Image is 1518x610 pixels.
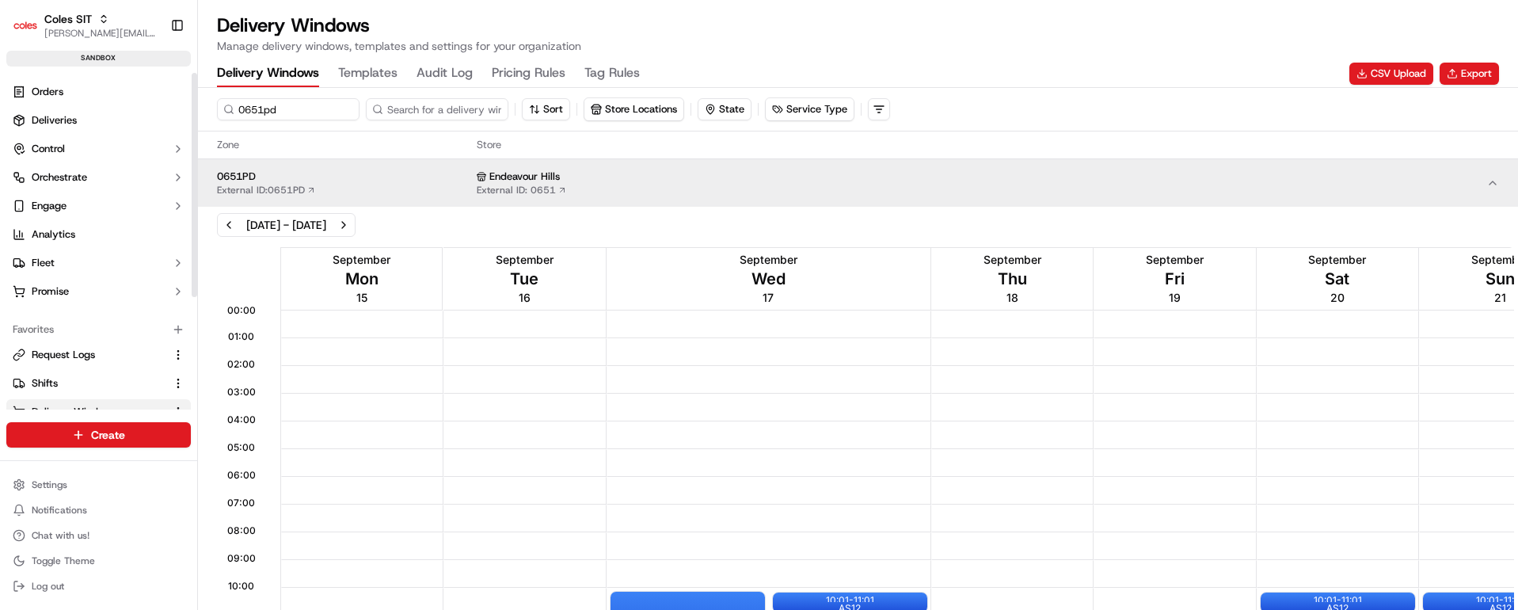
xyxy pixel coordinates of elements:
[217,170,470,184] span: 0651PD
[13,376,165,391] a: Shifts
[6,422,191,448] button: Create
[32,529,89,542] span: Chat with us!
[1494,290,1506,306] span: 21
[32,405,116,419] span: Delivery Windows
[1486,268,1515,290] span: Sun
[227,469,256,482] span: 06:00
[217,60,319,87] button: Delivery Windows
[998,268,1027,290] span: Thu
[227,524,256,537] span: 08:00
[333,214,355,236] button: Next week
[522,98,570,120] button: Sort
[6,524,191,547] button: Chat with us!
[32,478,67,491] span: Settings
[6,79,191,105] a: Orders
[6,279,191,304] button: Promise
[217,13,581,38] h1: Delivery Windows
[1440,63,1499,85] button: Export
[218,214,240,236] button: Previous week
[496,252,554,268] span: September
[32,504,87,517] span: Notifications
[751,268,786,290] span: Wed
[91,427,125,443] span: Create
[32,142,65,156] span: Control
[6,108,191,133] a: Deliveries
[356,290,367,306] span: 15
[477,184,567,196] a: External ID: 0651
[763,290,774,306] span: 17
[228,580,254,593] span: 10:00
[584,97,684,121] button: Store Locations
[6,136,191,162] button: Control
[740,252,797,268] span: September
[6,474,191,496] button: Settings
[32,580,64,593] span: Log out
[333,252,390,268] span: September
[13,348,165,362] a: Request Logs
[492,60,565,87] button: Pricing Rules
[1349,63,1433,85] button: CSV Upload
[246,217,326,233] div: [DATE] - [DATE]
[584,98,683,120] button: Store Locations
[32,555,95,567] span: Toggle Theme
[228,330,254,343] span: 01:00
[227,358,255,371] span: 02:00
[227,497,255,509] span: 07:00
[489,170,560,184] span: Endeavour Hills
[227,414,256,426] span: 04:00
[227,441,255,454] span: 05:00
[32,170,87,185] span: Orchestrate
[217,138,470,152] span: Zone
[1146,252,1204,268] span: September
[44,11,92,27] button: Coles SIT
[32,256,55,270] span: Fleet
[217,98,360,120] input: Search for a zone
[13,13,38,38] img: Coles SIT
[417,60,473,87] button: Audit Log
[32,199,67,213] span: Engage
[6,550,191,572] button: Toggle Theme
[6,399,191,425] button: Delivery Windows
[6,222,191,247] a: Analytics
[1325,268,1349,290] span: Sat
[6,6,164,44] button: Coles SITColes SIT[PERSON_NAME][EMAIL_ADDRESS][PERSON_NAME][PERSON_NAME][DOMAIN_NAME]
[198,159,1518,207] button: 0651PDExternal ID:0651PD Endeavour HillsExternal ID: 0651
[32,227,75,242] span: Analytics
[32,85,63,99] span: Orders
[519,290,531,306] span: 16
[477,138,1499,152] span: Store
[6,371,191,396] button: Shifts
[6,51,191,67] div: sandbox
[6,193,191,219] button: Engage
[584,60,640,87] button: Tag Rules
[338,60,398,87] button: Templates
[983,252,1041,268] span: September
[345,268,379,290] span: Mon
[6,250,191,276] button: Fleet
[13,405,165,419] a: Delivery Windows
[6,165,191,190] button: Orchestrate
[217,184,316,196] a: External ID:0651PD
[766,98,854,120] button: Service Type
[1330,290,1345,306] span: 20
[1308,252,1366,268] span: September
[1006,290,1018,306] span: 18
[1169,290,1181,306] span: 19
[6,342,191,368] button: Request Logs
[227,304,256,317] span: 00:00
[32,284,69,299] span: Promise
[44,27,158,40] button: [PERSON_NAME][EMAIL_ADDRESS][PERSON_NAME][PERSON_NAME][DOMAIN_NAME]
[6,317,191,342] div: Favorites
[32,348,95,362] span: Request Logs
[6,499,191,521] button: Notifications
[366,98,508,120] input: Search for a delivery window
[510,268,538,290] span: Tue
[227,386,256,398] span: 03:00
[1165,268,1185,290] span: Fri
[698,98,751,120] button: State
[32,113,77,128] span: Deliveries
[32,376,58,391] span: Shifts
